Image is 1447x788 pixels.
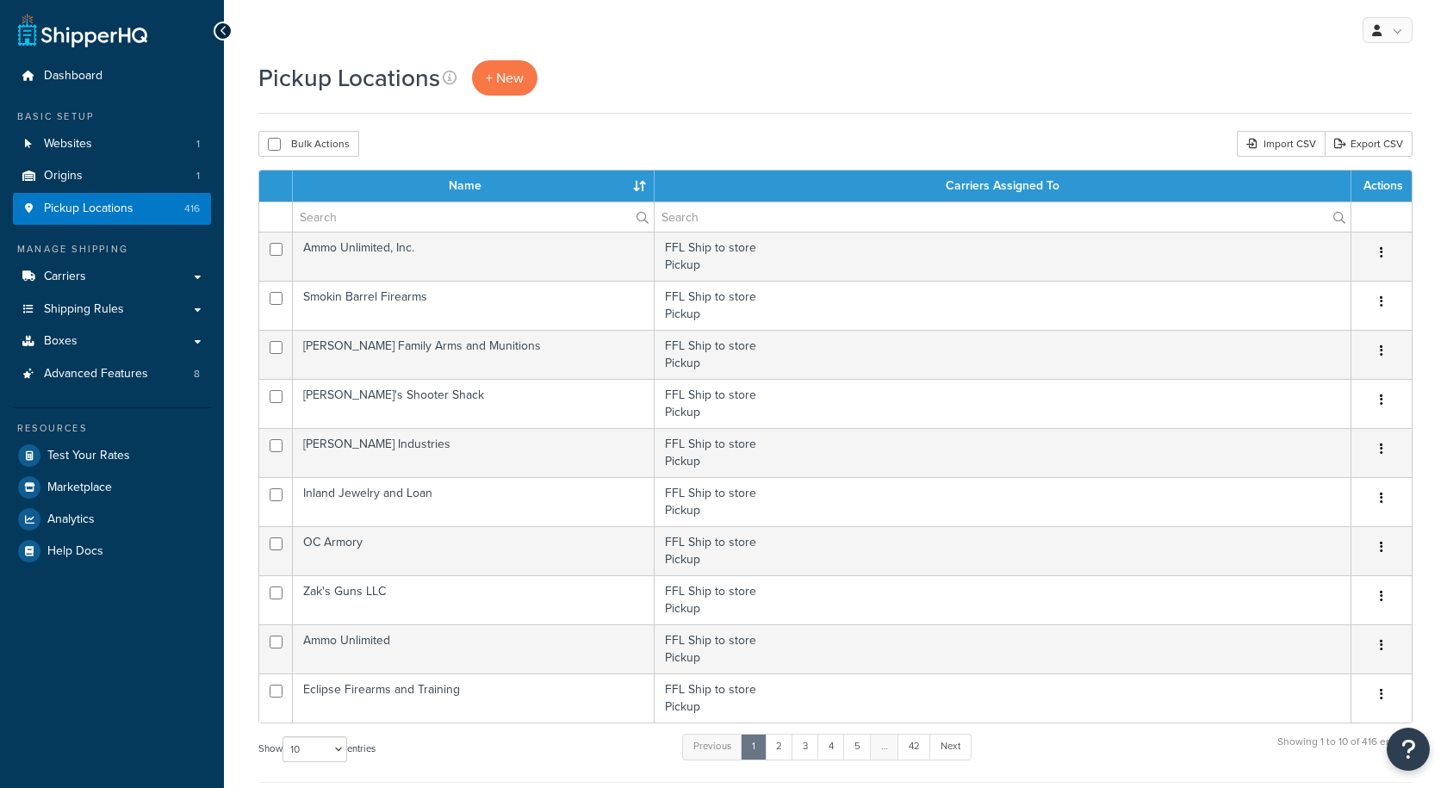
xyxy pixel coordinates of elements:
td: FFL Ship to store Pickup [655,624,1351,673]
th: Carriers Assigned To [655,171,1351,202]
a: 42 [897,734,931,760]
span: Pickup Locations [44,202,134,216]
button: Bulk Actions [258,131,359,157]
span: Websites [44,137,92,152]
a: 4 [817,734,845,760]
td: FFL Ship to store Pickup [655,330,1351,379]
span: 416 [184,202,200,216]
td: [PERSON_NAME]'s Shooter Shack [293,379,655,428]
a: Advanced Features 8 [13,358,211,390]
td: [PERSON_NAME] Industries [293,428,655,477]
span: + New [486,68,524,88]
a: Help Docs [13,536,211,567]
li: Websites [13,128,211,160]
td: [PERSON_NAME] Family Arms and Munitions [293,330,655,379]
span: Dashboard [44,69,102,84]
a: Dashboard [13,60,211,92]
td: FFL Ship to store Pickup [655,379,1351,428]
a: Test Your Rates [13,440,211,471]
span: Carriers [44,270,86,284]
button: Open Resource Center [1387,728,1430,771]
span: Test Your Rates [47,449,130,463]
span: Origins [44,169,83,183]
span: 1 [196,137,200,152]
span: Shipping Rules [44,302,124,317]
td: Ammo Unlimited [293,624,655,673]
td: FFL Ship to store Pickup [655,575,1351,624]
a: … [870,734,899,760]
td: Zak's Guns LLC [293,575,655,624]
a: Shipping Rules [13,294,211,326]
a: Export CSV [1325,131,1413,157]
li: Pickup Locations [13,193,211,225]
div: Basic Setup [13,109,211,124]
a: Pickup Locations 416 [13,193,211,225]
a: Next [929,734,972,760]
th: Name : activate to sort column ascending [293,171,655,202]
a: Analytics [13,504,211,535]
a: Previous [682,734,742,760]
a: + New [472,60,537,96]
div: Resources [13,421,211,436]
span: Advanced Features [44,367,148,382]
select: Showentries [283,736,347,762]
div: Manage Shipping [13,242,211,257]
td: FFL Ship to store Pickup [655,281,1351,330]
span: 1 [196,169,200,183]
a: Websites 1 [13,128,211,160]
a: ShipperHQ Home [18,13,147,47]
td: FFL Ship to store Pickup [655,428,1351,477]
a: 3 [792,734,819,760]
a: Origins 1 [13,160,211,192]
h1: Pickup Locations [258,61,440,95]
span: 8 [194,367,200,382]
li: Advanced Features [13,358,211,390]
a: Boxes [13,326,211,357]
td: Smokin Barrel Firearms [293,281,655,330]
label: Show entries [258,736,376,762]
a: 5 [843,734,872,760]
td: FFL Ship to store Pickup [655,477,1351,526]
td: OC Armory [293,526,655,575]
span: Marketplace [47,481,112,495]
span: Analytics [47,512,95,527]
a: Carriers [13,261,211,293]
div: Import CSV [1237,131,1325,157]
input: Search [655,202,1351,232]
th: Actions [1351,171,1412,202]
td: Inland Jewelry and Loan [293,477,655,526]
span: Help Docs [47,544,103,559]
li: Origins [13,160,211,192]
td: Ammo Unlimited, Inc. [293,232,655,281]
td: FFL Ship to store Pickup [655,673,1351,723]
span: Boxes [44,334,78,349]
input: Search [293,202,654,232]
a: 1 [741,734,767,760]
div: Showing 1 to 10 of 416 entries [1277,732,1413,769]
td: Eclipse Firearms and Training [293,673,655,723]
a: 2 [765,734,793,760]
a: Marketplace [13,472,211,503]
td: FFL Ship to store Pickup [655,232,1351,281]
td: FFL Ship to store Pickup [655,526,1351,575]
